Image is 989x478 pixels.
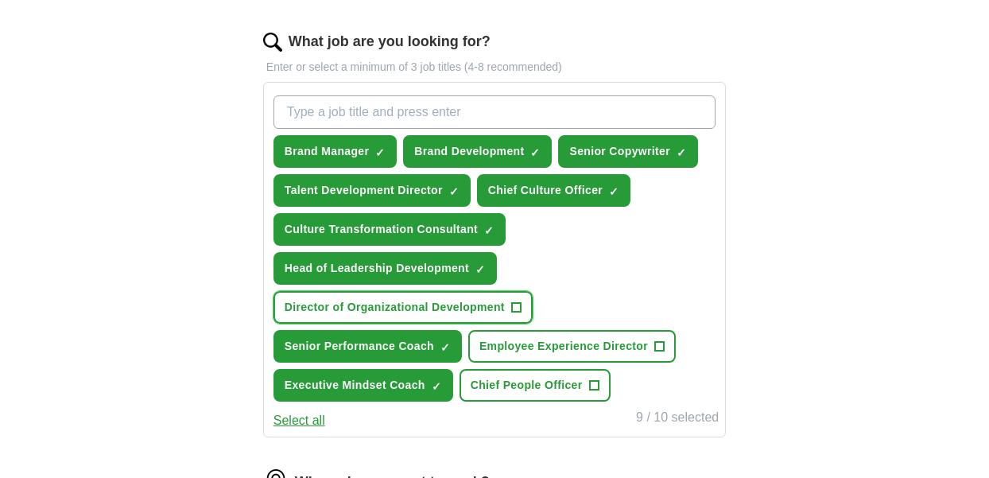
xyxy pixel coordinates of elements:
span: ✓ [375,146,385,159]
span: Head of Leadership Development [285,260,469,277]
span: ✓ [440,341,450,354]
button: Talent Development Director✓ [273,174,471,207]
span: ✓ [475,263,485,276]
span: Senior Copywriter [569,143,670,160]
button: Head of Leadership Development✓ [273,252,497,285]
span: ✓ [449,185,459,198]
button: Brand Development✓ [403,135,552,168]
span: ✓ [530,146,540,159]
span: ✓ [677,146,686,159]
button: Brand Manager✓ [273,135,397,168]
button: Select all [273,411,325,430]
button: Chief Culture Officer✓ [477,174,630,207]
button: Senior Performance Coach✓ [273,330,462,363]
button: Director of Organizational Development [273,291,533,324]
span: Senior Performance Coach [285,338,434,355]
span: Brand Development [414,143,524,160]
span: Culture Transformation Consultant [285,221,478,238]
span: Director of Organizational Development [285,299,505,316]
div: 9 / 10 selected [636,408,719,430]
button: Culture Transformation Consultant✓ [273,213,506,246]
span: ✓ [609,185,619,198]
button: Chief People Officer [460,369,611,402]
button: Senior Copywriter✓ [558,135,698,168]
span: Executive Mindset Coach [285,377,425,394]
span: Chief People Officer [471,377,583,394]
span: ✓ [432,380,441,393]
button: Employee Experience Director [468,330,676,363]
button: Executive Mindset Coach✓ [273,369,453,402]
img: search.png [263,33,282,52]
span: Chief Culture Officer [488,182,603,199]
span: Employee Experience Director [479,338,648,355]
input: Type a job title and press enter [273,95,716,129]
label: What job are you looking for? [289,31,491,52]
span: ✓ [484,224,494,237]
p: Enter or select a minimum of 3 job titles (4-8 recommended) [263,59,726,76]
span: Talent Development Director [285,182,443,199]
span: Brand Manager [285,143,369,160]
